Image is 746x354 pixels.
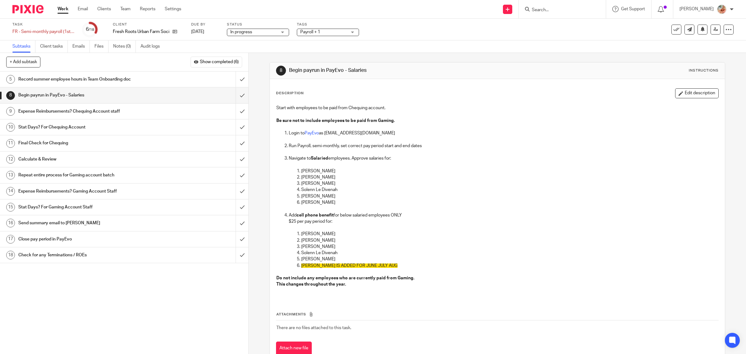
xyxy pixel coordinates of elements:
label: Task [12,22,75,27]
button: Edit description [675,88,719,98]
h1: Check for any Terminations / ROEs [18,250,159,260]
p: Add for below salaried employees ONLY [289,212,719,218]
p: [PERSON_NAME] [301,244,719,250]
a: Subtasks [12,40,35,53]
span: Attachments [276,313,306,316]
p: [PERSON_NAME] [301,168,719,174]
span: Show completed (6) [200,60,239,65]
a: Team [120,6,131,12]
span: In progress [230,30,252,34]
a: Settings [165,6,181,12]
div: 18 [6,251,15,259]
h1: Send summary email to [PERSON_NAME] [18,218,159,228]
p: Solenn Le Divenah [301,250,719,256]
img: Pixie [12,5,44,13]
h1: Expense Reimbursements? Chequing Account staff [18,107,159,116]
label: Status [227,22,289,27]
p: Fresh Roots Urban Farm Society [113,29,169,35]
p: Login to as [EMAIL_ADDRESS][DOMAIN_NAME] [289,130,719,136]
label: Tags [297,22,359,27]
span: [PERSON_NAME] IS ADDED FOR JUNE JULY AUG [301,263,398,268]
h1: Final Check for Chequing [18,138,159,148]
span: [DATE] [191,30,204,34]
p: [PERSON_NAME] [301,256,719,262]
strong: Be sure not to include employees to be paid from Gaming. [276,119,395,123]
p: Solenn Le Divenah [301,187,719,193]
p: [PERSON_NAME] [301,199,719,206]
div: 9 [6,107,15,116]
a: Emails [72,40,90,53]
p: Start with employees to be paid from Chequing account. [276,105,719,111]
img: MIC.jpg [717,4,727,14]
div: 11 [6,139,15,148]
a: Client tasks [40,40,68,53]
p: [PERSON_NAME] [301,231,719,237]
div: 8 [6,91,15,100]
h1: Begin payrun in PayEvo - Salaries [289,67,510,74]
a: Work [58,6,68,12]
button: + Add subtask [6,57,40,67]
strong: Salaried [311,156,328,161]
h1: Expense Reimbursements? Gaming Account Staff [18,187,159,196]
p: [PERSON_NAME] [679,6,714,12]
div: FR - Semi-monthly payroll (1st - 15th) [12,29,75,35]
h1: Record summer employee hours in Team Onboarding doc [18,75,159,84]
a: PayEvo [305,131,319,135]
div: 12 [6,155,15,164]
h1: Begin payrun in PayEvo - Salaries [18,91,159,100]
a: Email [78,6,88,12]
span: Payroll + 1 [300,30,320,34]
p: Run Payroll, semi-monthly, set correct pay period start and end dates [289,143,719,149]
div: 13 [6,171,15,179]
p: [PERSON_NAME] [301,174,719,180]
span: Get Support [621,7,645,11]
strong: Do not include any employees who are currently paid from Gaming. [276,276,414,280]
a: Reports [140,6,155,12]
div: 16 [6,219,15,227]
strong: This changes throughout the year. [276,282,346,286]
h1: Stat Days? For Chequing Account [18,123,159,132]
h1: Close pay period in PayEvo [18,235,159,244]
div: 5 [6,75,15,84]
div: 6 [86,26,94,33]
a: Clients [97,6,111,12]
button: Show completed (6) [191,57,242,67]
span: There are no files attached to this task. [276,326,351,330]
p: Navigate to employees. Approve salaries for: [289,155,719,161]
label: Client [113,22,183,27]
div: 17 [6,235,15,244]
div: Instructions [689,68,719,73]
strong: cell phone benefit [297,213,334,217]
h1: Repeat entire process for Gaming account batch [18,170,159,180]
p: [PERSON_NAME] [301,193,719,199]
div: 10 [6,123,15,132]
small: /18 [89,28,94,31]
a: Files [94,40,108,53]
p: $25 per pay period for: [289,218,719,225]
div: 15 [6,203,15,212]
p: Description [276,91,304,96]
input: Search [531,7,587,13]
div: 8 [276,66,286,76]
p: [PERSON_NAME] [301,237,719,244]
h1: Calculate & Review [18,155,159,164]
a: Notes (0) [113,40,136,53]
p: [PERSON_NAME] [301,180,719,187]
label: Due by [191,22,219,27]
h1: Stat Days? For Gaming Account Staff [18,203,159,212]
div: 14 [6,187,15,196]
a: Audit logs [140,40,164,53]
